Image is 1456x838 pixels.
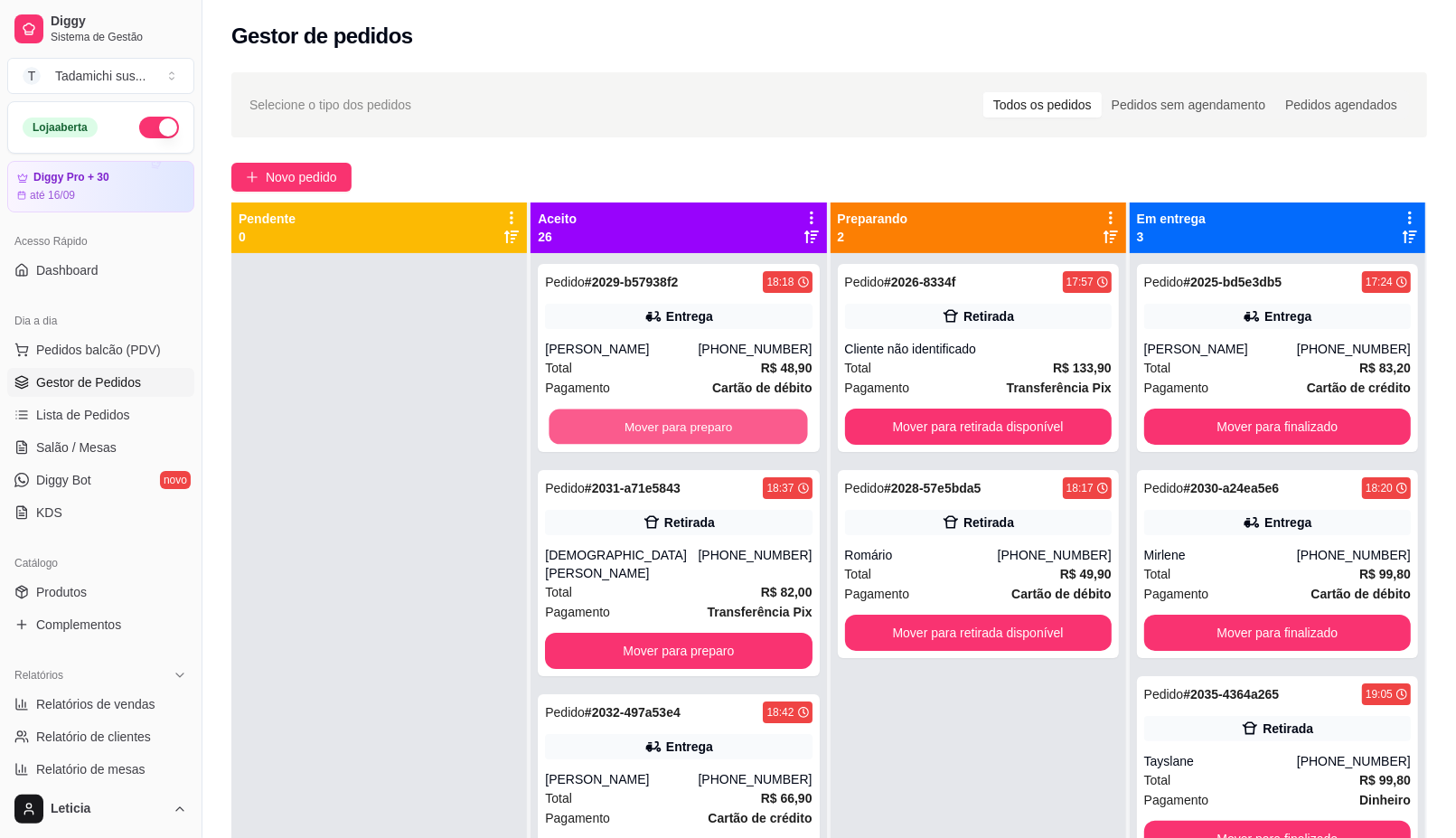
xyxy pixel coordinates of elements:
[1359,793,1411,807] strong: Dinheiro
[7,161,194,212] a: Diggy Pro + 30até 16/09
[698,340,812,358] div: [PHONE_NUMBER]
[36,504,62,522] span: KDS
[36,406,130,424] span: Lista de Pedidos
[1144,409,1411,445] button: Mover para finalizado
[239,228,296,246] p: 0
[7,787,194,831] button: Leticia
[545,378,610,398] span: Pagamento
[1366,275,1393,289] div: 17:24
[1011,587,1111,601] strong: Cartão de débito
[1297,752,1411,770] div: [PHONE_NUMBER]
[1264,513,1311,532] div: Entrega
[761,585,813,599] strong: R$ 82,00
[7,400,194,429] a: Lista de Pedidos
[1144,770,1171,790] span: Total
[1102,92,1275,118] div: Pedidos sem agendamento
[7,690,194,719] a: Relatórios de vendas
[1144,615,1411,651] button: Mover para finalizado
[1264,307,1311,325] div: Entrega
[1137,228,1206,246] p: 3
[538,210,577,228] p: Aceito
[7,256,194,285] a: Dashboard
[51,30,187,44] span: Sistema de Gestão
[1144,275,1184,289] span: Pedido
[666,738,713,756] div: Entrega
[239,210,296,228] p: Pendente
[545,546,698,582] div: [DEMOGRAPHIC_DATA][PERSON_NAME]
[545,582,572,602] span: Total
[55,67,146,85] div: Tadamichi sus ...
[7,498,194,527] a: KDS
[708,605,813,619] strong: Transferência Pix
[36,261,99,279] span: Dashboard
[231,22,413,51] h2: Gestor de pedidos
[712,381,812,395] strong: Cartão de débito
[1066,275,1094,289] div: 17:57
[1275,92,1407,118] div: Pedidos agendados
[545,602,610,622] span: Pagamento
[36,373,141,391] span: Gestor de Pedidos
[7,58,194,94] button: Select a team
[1144,584,1209,604] span: Pagamento
[1144,378,1209,398] span: Pagamento
[231,163,352,192] button: Novo pedido
[1144,687,1184,701] span: Pedido
[845,481,885,495] span: Pedido
[36,760,146,778] span: Relatório de mesas
[1144,790,1209,810] span: Pagamento
[666,307,713,325] div: Entrega
[538,228,577,246] p: 26
[1144,752,1297,770] div: Tayslane
[545,808,610,828] span: Pagamento
[7,610,194,639] a: Complementos
[698,770,812,788] div: [PHONE_NUMBER]
[1183,687,1279,701] strong: # 2035-4364a265
[545,705,585,720] span: Pedido
[845,358,872,378] span: Total
[545,770,698,788] div: [PERSON_NAME]
[30,188,75,202] article: até 16/09
[51,14,187,30] span: Diggy
[1366,481,1393,495] div: 18:20
[1297,546,1411,564] div: [PHONE_NUMBER]
[7,466,194,494] a: Diggy Botnovo
[1359,567,1411,581] strong: R$ 99,80
[884,275,955,289] strong: # 2026-8334f
[1263,720,1313,738] div: Retirada
[845,564,872,584] span: Total
[766,481,794,495] div: 18:37
[845,584,910,604] span: Pagamento
[36,471,91,489] span: Diggy Bot
[7,227,194,256] div: Acesso Rápido
[1359,773,1411,787] strong: R$ 99,80
[7,549,194,578] div: Catálogo
[585,705,681,720] strong: # 2032-497a53e4
[7,755,194,784] a: Relatório de mesas
[998,546,1112,564] div: [PHONE_NUMBER]
[1007,381,1112,395] strong: Transferência Pix
[139,117,179,138] button: Alterar Status
[845,378,910,398] span: Pagamento
[33,171,109,184] article: Diggy Pro + 30
[845,546,998,564] div: Romário
[1060,567,1112,581] strong: R$ 49,90
[36,695,155,713] span: Relatórios de vendas
[36,583,87,601] span: Produtos
[7,433,194,462] a: Salão / Mesas
[7,722,194,751] a: Relatório de clientes
[1066,481,1094,495] div: 18:17
[963,307,1014,325] div: Retirada
[708,811,812,825] strong: Cartão de crédito
[550,410,808,445] button: Mover para preparo
[845,275,885,289] span: Pedido
[545,788,572,808] span: Total
[1366,687,1393,701] div: 19:05
[7,368,194,397] a: Gestor de Pedidos
[1144,564,1171,584] span: Total
[766,275,794,289] div: 18:18
[266,167,337,187] span: Novo pedido
[963,513,1014,532] div: Retirada
[545,358,572,378] span: Total
[7,335,194,364] button: Pedidos balcão (PDV)
[249,95,411,115] span: Selecione o tipo dos pedidos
